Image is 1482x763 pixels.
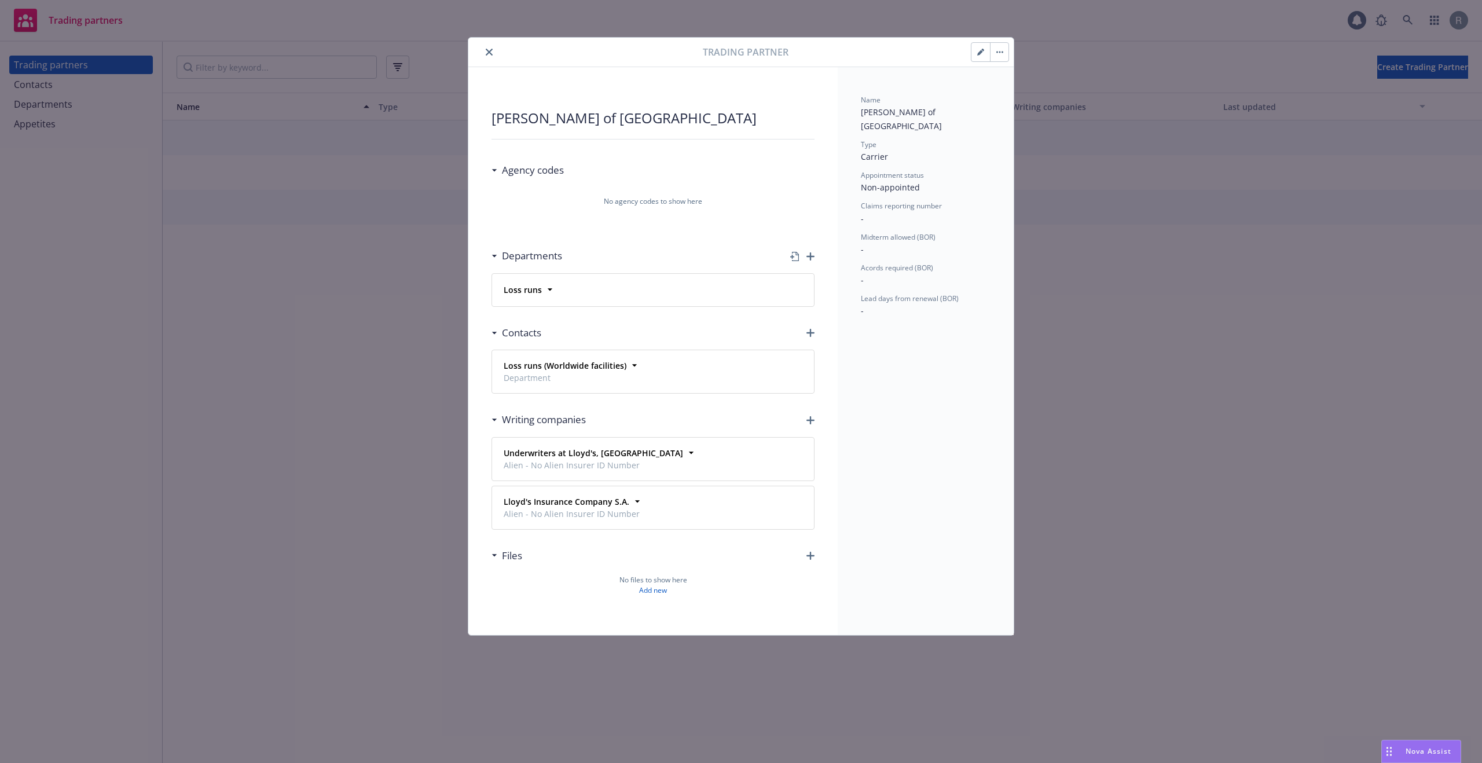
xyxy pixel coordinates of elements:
[482,45,496,59] button: close
[504,360,626,371] strong: Loss runs (Worldwide facilities)
[502,248,562,263] h3: Departments
[491,163,564,178] div: Agency codes
[619,575,687,585] span: No files to show here
[861,151,888,162] span: Carrier
[491,548,522,563] div: Files
[861,201,942,211] span: Claims reporting number
[861,263,933,273] span: Acords required (BOR)
[861,305,864,316] span: -
[604,196,702,207] span: No agency codes to show here
[491,412,586,427] div: Writing companies
[703,45,788,59] span: Trading partner
[1382,740,1396,762] div: Drag to move
[504,284,542,295] strong: Loss runs
[861,274,864,285] span: -
[1381,740,1461,763] button: Nova Assist
[861,244,864,255] span: -
[1406,746,1451,756] span: Nova Assist
[861,213,864,224] span: -
[491,109,815,127] div: [PERSON_NAME] of [GEOGRAPHIC_DATA]
[504,459,683,471] span: Alien - No Alien Insurer ID Number
[861,294,959,303] span: Lead days from renewal (BOR)
[504,447,683,458] strong: Underwriters at Lloyd's, [GEOGRAPHIC_DATA]
[502,412,586,427] h3: Writing companies
[502,548,522,563] h3: Files
[491,325,541,340] div: Contacts
[639,585,667,596] a: Add new
[491,248,562,263] div: Departments
[504,508,640,520] span: Alien - No Alien Insurer ID Number
[861,107,942,131] span: [PERSON_NAME] of [GEOGRAPHIC_DATA]
[861,95,881,105] span: Name
[861,170,924,180] span: Appointment status
[861,182,920,193] span: Non-appointed
[504,496,629,507] strong: Lloyd's Insurance Company S.A.
[861,140,876,149] span: Type
[504,372,626,384] span: Department
[861,232,936,242] span: Midterm allowed (BOR)
[502,163,564,178] h3: Agency codes
[502,325,541,340] h3: Contacts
